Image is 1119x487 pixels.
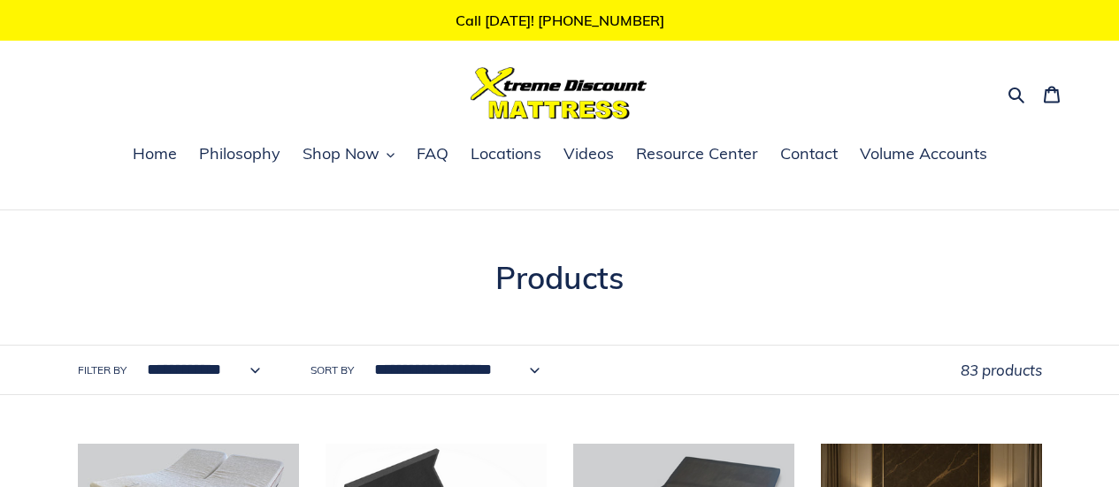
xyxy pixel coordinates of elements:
[563,143,614,164] span: Videos
[408,141,457,168] a: FAQ
[636,143,758,164] span: Resource Center
[78,362,126,378] label: Filter by
[771,141,847,168] a: Contact
[495,258,624,297] span: Products
[294,141,403,168] button: Shop Now
[780,143,838,164] span: Contact
[199,143,280,164] span: Philosophy
[471,143,541,164] span: Locations
[310,362,354,378] label: Sort by
[303,143,379,164] span: Shop Now
[860,143,987,164] span: Volume Accounts
[851,141,996,168] a: Volume Accounts
[462,141,550,168] a: Locations
[627,141,767,168] a: Resource Center
[124,141,186,168] a: Home
[417,143,448,164] span: FAQ
[471,67,648,119] img: Xtreme Discount Mattress
[133,143,177,164] span: Home
[961,361,1042,379] span: 83 products
[555,141,623,168] a: Videos
[190,141,289,168] a: Philosophy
